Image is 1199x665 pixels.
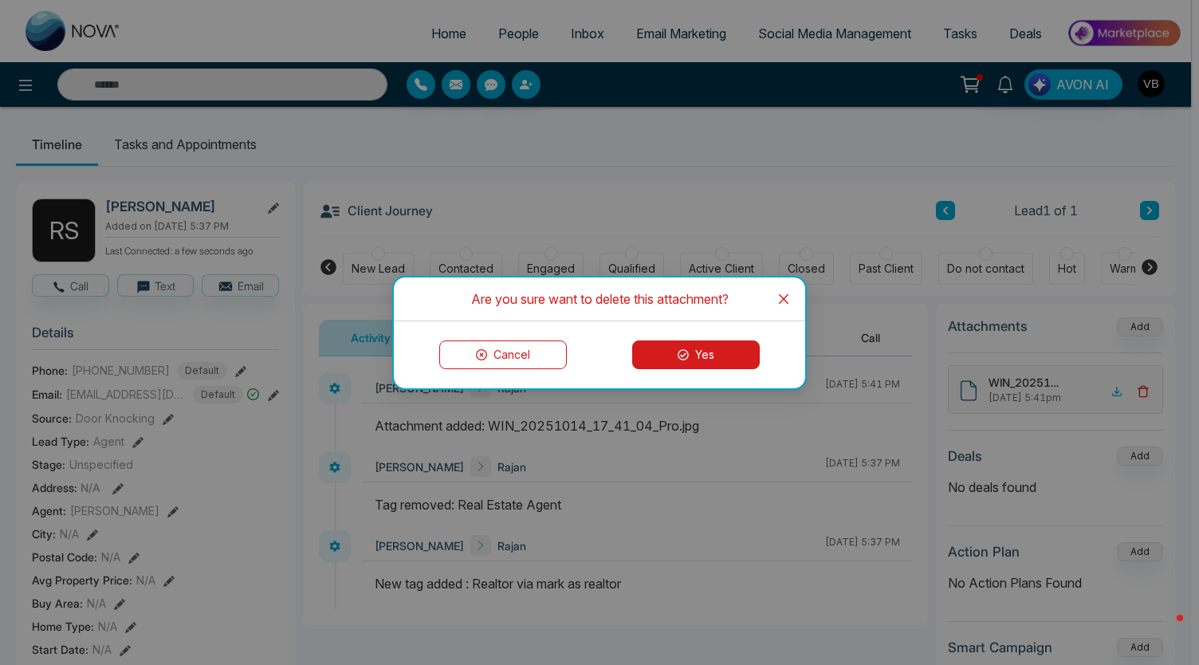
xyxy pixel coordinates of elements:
button: Yes [632,340,760,369]
button: Close [762,277,805,321]
button: Cancel [439,340,567,369]
span: close [777,293,790,305]
div: Are you sure want to delete this attachment? [413,290,786,308]
iframe: Intercom live chat [1145,611,1183,649]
